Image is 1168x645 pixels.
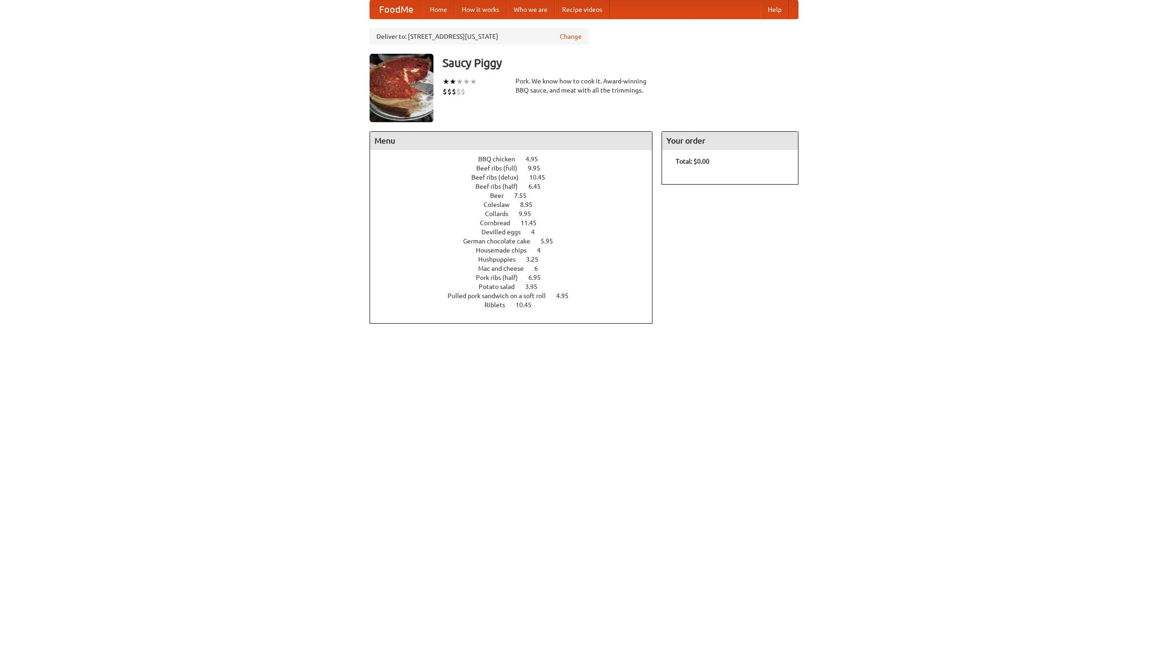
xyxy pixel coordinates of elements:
a: Housemade chips 4 [476,247,558,254]
span: 4 [537,247,550,254]
a: BBQ chicken 4.95 [478,155,555,163]
span: Mac and cheese [478,265,533,272]
span: German chocolate cake [463,237,539,245]
span: 9.95 [519,210,540,217]
span: Coleslaw [484,201,519,208]
li: $ [456,87,461,97]
span: Housemade chips [476,247,536,254]
li: $ [461,87,465,97]
span: Pulled pork sandwich on a soft roll [448,292,555,299]
span: 3.25 [526,256,547,263]
a: Beef ribs (full) 9.95 [476,165,557,172]
h4: Menu [370,132,652,150]
span: Beef ribs (half) [475,183,527,190]
li: $ [443,87,447,97]
a: Mac and cheese 6 [478,265,555,272]
b: Total: $0.00 [676,158,709,165]
a: Beef ribs (delux) 10.45 [471,174,562,181]
span: 10.45 [516,301,541,309]
span: BBQ chicken [478,155,524,163]
div: Deliver to: [STREET_ADDRESS][US_STATE] [370,28,589,45]
span: 11.45 [521,219,546,227]
a: How it works [454,0,506,19]
a: Coleslaw 8.95 [484,201,549,208]
span: Beef ribs (full) [476,165,527,172]
span: 6 [534,265,547,272]
span: Collards [485,210,517,217]
span: 8.95 [520,201,542,208]
img: angular.jpg [370,54,433,122]
a: Who we are [506,0,555,19]
span: 3.95 [525,283,547,290]
a: Pork ribs (half) 6.95 [476,274,558,281]
li: ★ [456,77,463,87]
a: Beef ribs (half) 6.45 [475,183,558,190]
li: ★ [470,77,477,87]
span: Pork ribs (half) [476,274,527,281]
div: Pork. We know how to cook it. Award-winning BBQ sauce, and meat with all the trimmings. [516,77,652,95]
span: Riblets [485,301,514,309]
a: Potato salad 3.95 [479,283,554,290]
li: ★ [443,77,449,87]
li: $ [447,87,452,97]
span: 10.45 [529,174,554,181]
a: Collards 9.95 [485,210,548,217]
a: Devilled eggs 4 [481,228,552,236]
li: ★ [449,77,456,87]
a: Beer 7.55 [490,192,543,199]
li: $ [452,87,456,97]
a: Hushpuppies 3.25 [478,256,555,263]
a: Change [560,32,582,41]
span: Devilled eggs [481,228,530,236]
a: Recipe videos [555,0,610,19]
span: Potato salad [479,283,524,290]
span: Beer [490,192,513,199]
span: 6.45 [528,183,550,190]
a: German chocolate cake 5.95 [463,237,570,245]
a: Pulled pork sandwich on a soft roll 4.95 [448,292,585,299]
li: ★ [463,77,470,87]
span: 5.95 [541,237,562,245]
span: Hushpuppies [478,256,525,263]
span: 7.55 [514,192,536,199]
span: Beef ribs (delux) [471,174,528,181]
a: Help [761,0,789,19]
a: Riblets 10.45 [485,301,548,309]
span: 9.95 [528,165,549,172]
span: 6.95 [528,274,550,281]
a: Cornbread 11.45 [480,219,553,227]
a: Home [422,0,454,19]
span: 4.95 [526,155,547,163]
h3: Saucy Piggy [443,54,798,72]
span: 4 [531,228,544,236]
a: FoodMe [370,0,422,19]
h4: Your order [662,132,798,150]
span: Cornbread [480,219,519,227]
span: 4.95 [556,292,578,299]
